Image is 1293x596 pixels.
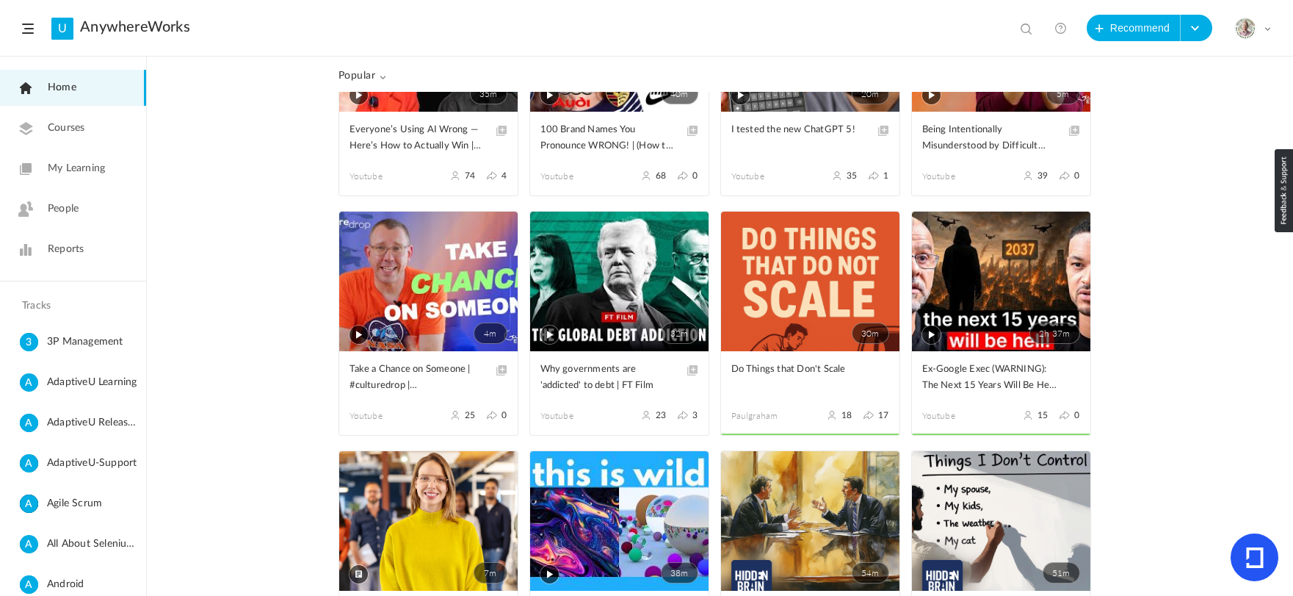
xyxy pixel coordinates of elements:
[540,170,620,183] span: Youtube
[20,535,38,555] cite: A
[48,201,79,217] span: People
[540,362,676,394] span: Why governments are 'addicted' to debt | FT Film
[474,323,507,344] span: 4m
[530,212,709,351] a: 32m
[847,170,857,181] span: 35
[731,122,889,155] a: I tested the new ChatGPT 5!
[20,495,38,514] cite: A
[1046,83,1080,104] span: 5m
[540,122,676,154] span: 100 Brand Names You Pronounce WRONG! | (How to say brands in English)
[731,122,867,138] span: I tested the new ChatGPT 5!
[922,362,1080,395] a: Ex-Google Exec (WARNING): The Next 15 Years Will Be Hell Before We Get To Heaven! - Mo Gawdat
[1087,15,1181,41] button: Recommend
[349,122,507,155] a: Everyone’s Using AI Wrong — Here’s How to Actually Win | Hugging Face CSO Explains
[20,575,38,595] cite: A
[1043,562,1080,584] span: 51m
[852,83,889,104] span: 20m
[48,161,105,176] span: My Learning
[501,170,507,181] span: 4
[878,410,888,420] span: 17
[80,18,190,36] a: AnywhereWorks
[339,451,518,591] a: 7m
[540,362,698,395] a: Why governments are 'addicted' to debt | FT Film
[692,410,698,420] span: 3
[338,70,387,82] span: Popular
[48,121,84,136] span: Courses
[731,409,811,423] span: paulgraham
[22,300,120,312] h4: Tracks
[47,575,140,594] span: Android
[721,451,899,591] a: 54m
[540,122,698,155] a: 100 Brand Names You Pronounce WRONG! | (How to say brands in English)
[841,410,852,420] span: 18
[922,170,1002,183] span: Youtube
[474,562,507,584] span: 7m
[51,18,73,40] a: U
[922,409,1002,423] span: Youtube
[47,414,140,432] span: AdaptiveU Release Details
[20,454,38,474] cite: A
[339,212,518,351] a: 4m
[470,83,507,104] span: 35m
[852,562,889,584] span: 54m
[48,80,76,96] span: Home
[731,170,811,183] span: Youtube
[912,451,1090,591] a: 51m
[47,373,140,392] span: AdaptiveU Learning
[48,242,84,257] span: Reports
[661,323,698,344] span: 32m
[656,170,666,181] span: 68
[1029,323,1079,344] span: 2h 37m
[349,409,429,423] span: Youtube
[731,362,867,378] span: Do Things that Don't Scale
[349,122,485,154] span: Everyone’s Using AI Wrong — Here’s How to Actually Win | Hugging Face CSO Explains
[349,362,507,395] a: Take a Chance on Someone | #culturedrop | [PERSON_NAME]
[1037,170,1048,181] span: 39
[349,170,429,183] span: Youtube
[1074,170,1079,181] span: 0
[20,333,38,353] cite: 3
[465,170,475,181] span: 74
[656,410,666,420] span: 23
[922,122,1058,154] span: Being Intentionally Misunderstood by Difficult People | #culturedrop | [PERSON_NAME]
[721,212,899,351] a: 30m
[47,495,140,513] span: Agile Scrum
[47,535,140,553] span: All About Selenium Testing
[922,122,1080,155] a: Being Intentionally Misunderstood by Difficult People | #culturedrop | [PERSON_NAME]
[47,333,140,351] span: 3P Management
[852,323,889,344] span: 30m
[530,451,709,591] a: 38m
[883,170,888,181] span: 1
[349,362,485,394] span: Take a Chance on Someone | #culturedrop | [PERSON_NAME]
[661,562,698,584] span: 38m
[1037,410,1048,420] span: 15
[922,362,1058,394] span: Ex-Google Exec (WARNING): The Next 15 Years Will Be Hell Before We Get To Heaven! - Mo Gawdat
[540,409,620,423] span: Youtube
[1235,18,1256,39] img: julia-s-version-gybnm-profile-picture-frame-2024-template-16.png
[912,212,1090,351] a: 2h 37m
[47,454,140,473] span: AdaptiveU-Support
[1275,149,1293,232] img: loop_feedback_btn.png
[661,83,698,104] span: 40m
[731,362,889,395] a: Do Things that Don't Scale
[1074,410,1079,420] span: 0
[20,414,38,434] cite: A
[501,410,507,420] span: 0
[20,373,38,393] cite: A
[692,170,698,181] span: 0
[465,410,475,420] span: 25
